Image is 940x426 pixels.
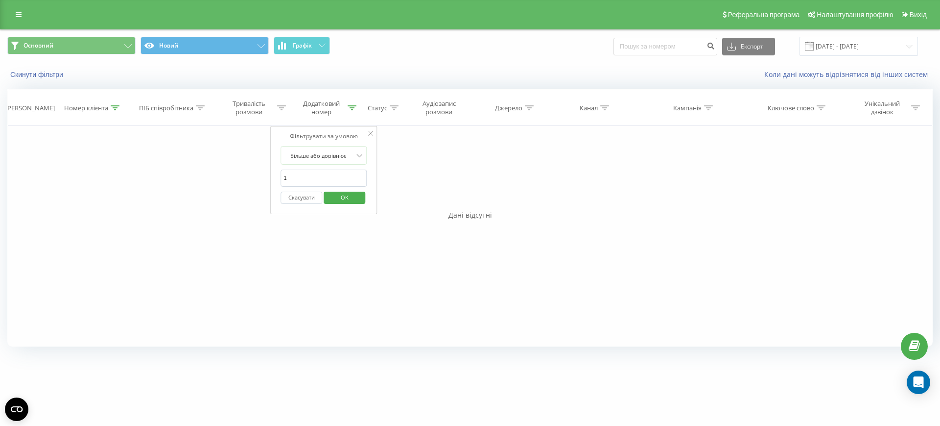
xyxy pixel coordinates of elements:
button: Скинути фільтри [7,70,68,79]
div: Канал [580,104,598,112]
div: Додатковий номер [297,100,346,116]
button: OK [324,192,365,204]
div: Дані відсутні [7,210,933,220]
div: Кампанія [673,104,702,112]
span: Реферальна програма [728,11,800,19]
div: [PERSON_NAME] [5,104,55,112]
span: OK [331,190,358,205]
div: Open Intercom Messenger [907,371,930,394]
span: Графік [293,42,312,49]
span: Налаштування профілю [817,11,893,19]
a: Коли дані можуть відрізнятися вiд інших систем [764,70,933,79]
button: Новий [141,37,269,54]
div: Статус [368,104,387,112]
input: Пошук за номером [613,38,717,55]
div: Номер клієнта [64,104,108,112]
button: Експорт [722,38,775,55]
button: Основний [7,37,136,54]
input: 0 [281,170,367,187]
button: Графік [274,37,330,54]
div: Фільтрувати за умовою [281,131,367,141]
span: Вихід [910,11,927,19]
div: Аудіозапис розмови [409,100,469,116]
span: Основний [23,42,53,50]
div: Тривалість розмови [223,100,275,116]
button: Скасувати [281,192,322,204]
div: ПІБ співробітника [139,104,193,112]
button: Open CMP widget [5,398,28,421]
div: Ключове слово [768,104,814,112]
div: Унікальний дзвінок [856,100,909,116]
div: Джерело [495,104,522,112]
